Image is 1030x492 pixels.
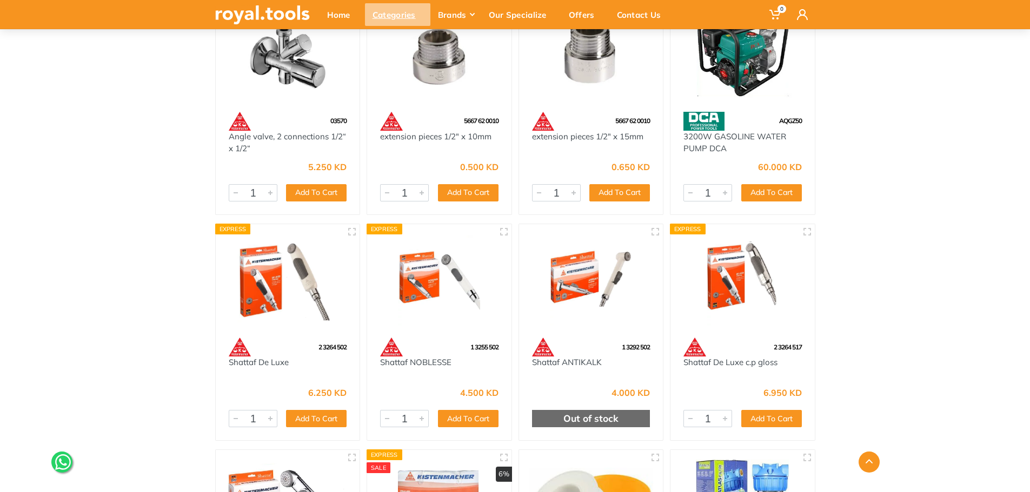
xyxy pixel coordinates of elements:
a: Shattaf De Luxe c.p gloss [683,357,778,367]
span: 03570 [330,117,347,125]
div: 5.250 KD [308,163,347,171]
div: Categories [365,3,430,26]
img: 61.webp [229,112,251,131]
span: 0 [778,5,786,13]
img: Royal Tools - Shattaf NOBLESSE [377,234,502,327]
a: 3200W GASOLINE WATER PUMP DCA [683,131,786,154]
div: Express [367,449,402,460]
span: 5667 62 0010 [464,117,499,125]
div: 4.500 KD [460,388,499,397]
img: 61.webp [380,112,403,131]
a: Shattaf NOBLESSE [380,357,451,367]
div: 0.500 KD [460,163,499,171]
a: Shattaf ANTIKALK [532,357,602,367]
img: 58.webp [683,112,725,131]
div: 60.000 KD [758,163,802,171]
img: Royal Tools - extension pieces 1/2 [529,8,654,101]
span: 1 3255 502 [470,343,499,351]
div: Contact Us [609,3,676,26]
img: royal.tools Logo [215,5,310,24]
a: Angle valve, 2 connections 1/2“ x 1/2“ [229,131,346,154]
img: 61.webp [229,338,251,356]
img: 61.webp [683,338,706,356]
button: Add To Cart [438,184,499,201]
span: AQGZ50 [779,117,802,125]
img: Royal Tools - Shattaf De Luxe c.p gloss [680,234,805,327]
img: Royal Tools - Angle valve, 2 connections 1/2“ x 1/2“ [225,8,350,101]
div: Express [670,224,706,234]
div: Express [215,224,251,234]
div: 0.650 KD [612,163,650,171]
img: 61.webp [380,338,403,356]
div: Express [367,224,402,234]
span: 5667 62 0010 [615,117,650,125]
button: Add To Cart [741,410,802,427]
div: 6.950 KD [763,388,802,397]
div: Our Specialize [481,3,561,26]
div: Offers [561,3,609,26]
img: Royal Tools - Shattaf De Luxe [225,234,350,327]
button: Add To Cart [286,410,347,427]
span: 2 3264 502 [318,343,347,351]
span: 2 3264 517 [774,343,802,351]
button: Add To Cart [741,184,802,201]
img: Royal Tools - Shattaf ANTIKALK [529,234,654,327]
div: Brands [430,3,481,26]
button: Add To Cart [286,184,347,201]
img: Royal Tools - 3200W GASOLINE WATER PUMP DCA [680,8,805,101]
div: 6.250 KD [308,388,347,397]
button: Add To Cart [589,184,650,201]
img: Royal Tools - extension pieces 1/2 [377,8,502,101]
div: Home [320,3,365,26]
div: Out of stock [532,410,650,427]
a: Shattaf De Luxe [229,357,289,367]
div: 6% [496,467,512,482]
button: Add To Cart [438,410,499,427]
img: 61.webp [532,338,555,356]
img: 61.webp [532,112,555,131]
span: 1 3292 502 [622,343,650,351]
a: extension pieces 1/2" x 15mm [532,131,643,141]
div: 4.000 KD [612,388,650,397]
a: extension pieces 1/2" x 10mm [380,131,491,141]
